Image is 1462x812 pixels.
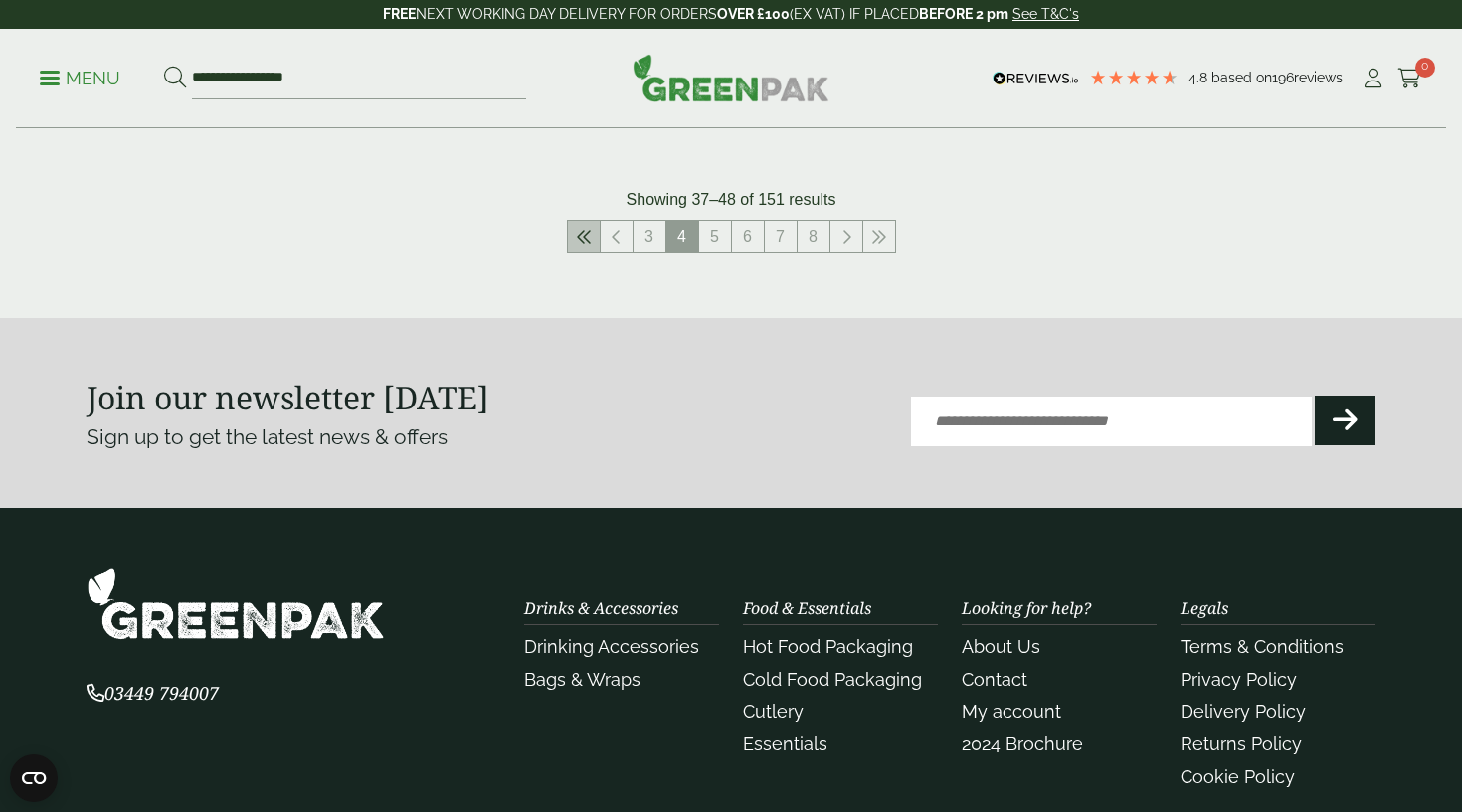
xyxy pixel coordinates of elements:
a: 2024 Brochure [962,733,1083,754]
a: See T&C's [1012,6,1079,22]
a: 3 [634,221,665,252]
a: Hot Food Packaging [743,636,913,657]
span: 0 [1415,58,1435,78]
i: My Account [1361,69,1385,88]
strong: Join our newsletter [DATE] [87,376,489,418]
a: My account [962,701,1061,722]
a: Contact [962,669,1027,690]
a: Returns Policy [1181,733,1302,754]
a: Delivery Policy [1181,701,1306,722]
span: Based on [1211,70,1272,85]
strong: FREE [383,6,416,22]
img: GreenPak Supplies [87,568,385,640]
a: 0 [1397,64,1422,93]
span: 196 [1272,70,1294,85]
p: Menu [40,67,120,90]
a: About Us [962,636,1040,657]
span: reviews [1294,70,1343,85]
strong: BEFORE 2 pm [919,6,1008,22]
a: Menu [40,67,120,86]
a: 8 [798,221,829,252]
button: Open CMP widget [10,754,58,802]
a: 03449 794007 [87,685,219,704]
a: Privacy Policy [1181,669,1297,690]
a: Essentials [743,733,827,754]
a: 6 [732,221,764,252]
a: Cutlery [743,701,804,722]
p: Sign up to get the latest news & offers [87,421,666,453]
img: GreenPak Supplies [633,54,829,101]
p: Showing 37–48 of 151 results [627,188,836,212]
a: Cold Food Packaging [743,669,922,690]
strong: OVER £100 [717,6,790,22]
div: 4.79 Stars [1089,69,1179,86]
i: Cart [1397,69,1422,88]
a: Cookie Policy [1181,766,1295,787]
a: Terms & Conditions [1181,636,1344,657]
span: 4 [666,221,698,252]
a: Bags & Wraps [524,669,640,690]
span: 4.8 [1188,70,1211,85]
img: REVIEWS.io [993,72,1079,85]
a: 5 [699,221,731,252]
span: 03449 794007 [87,681,219,705]
a: Drinking Accessories [524,636,699,657]
a: 7 [765,221,797,252]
